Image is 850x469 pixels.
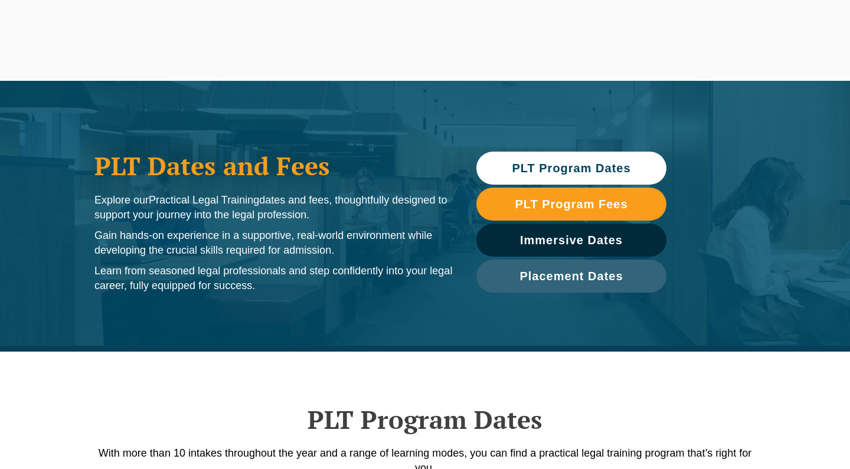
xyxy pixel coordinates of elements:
span: PLT Program Dates [512,162,630,174]
span: Practical Legal Training [149,194,259,206]
p: Learn from seasoned legal professionals and step confidently into your legal career, fully equipp... [94,264,453,293]
a: Immersive Dates [476,224,666,257]
a: Placement Dates [476,260,666,293]
a: PLT Program Fees [476,188,666,221]
p: Gain hands-on experience in a supportive, real-world environment while developing the crucial ski... [94,228,453,258]
p: Explore our dates and fees, thoughtfully designed to support your journey into the legal profession. [94,193,453,222]
span: PLT Program Fees [515,198,627,210]
span: Immersive Dates [520,234,623,246]
h2: PLT Program Dates [89,405,761,434]
h1: PLT Dates and Fees [94,151,453,181]
span: Placement Dates [519,270,623,282]
a: PLT Program Dates [476,152,666,185]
